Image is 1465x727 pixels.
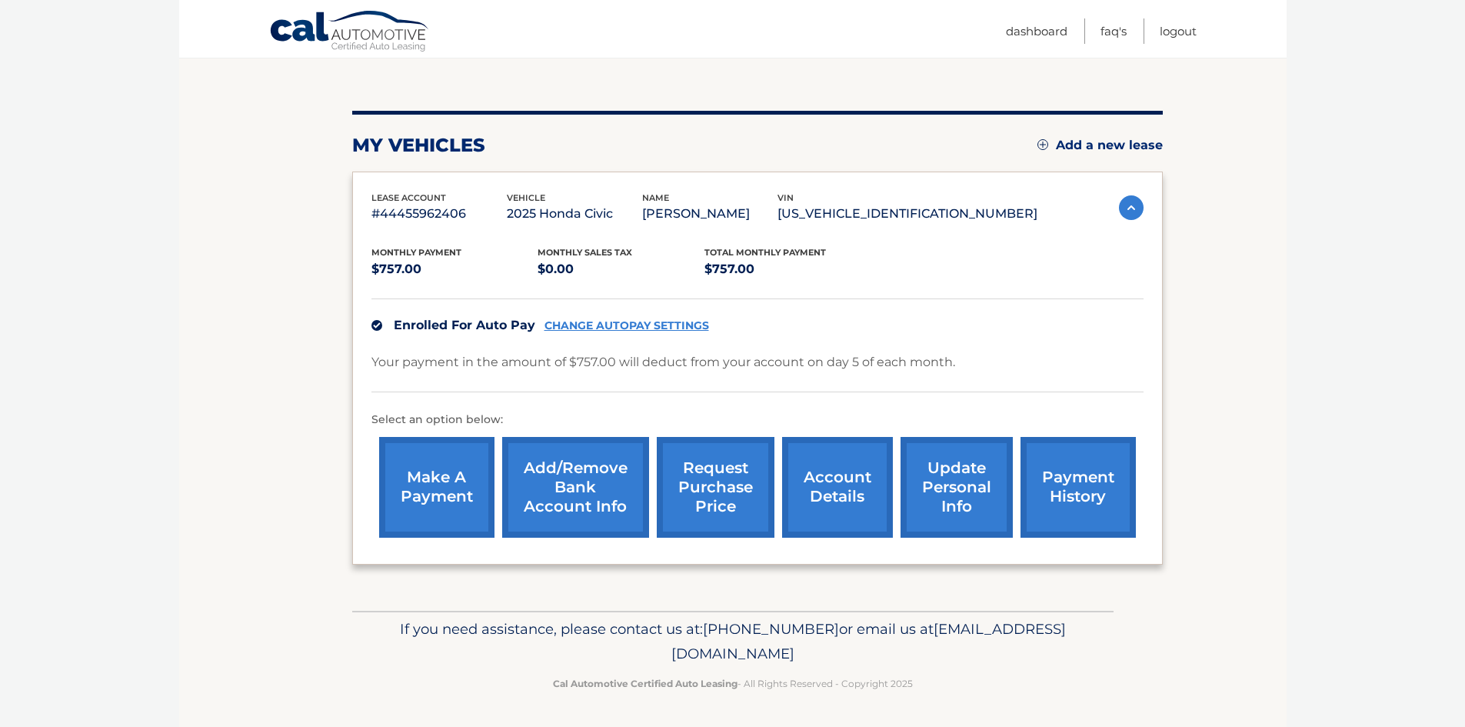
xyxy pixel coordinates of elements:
[379,437,494,538] a: make a payment
[538,258,704,280] p: $0.00
[371,258,538,280] p: $757.00
[371,247,461,258] span: Monthly Payment
[352,134,485,157] h2: my vehicles
[782,437,893,538] a: account details
[1037,138,1163,153] a: Add a new lease
[553,678,737,689] strong: Cal Automotive Certified Auto Leasing
[901,437,1013,538] a: update personal info
[371,203,507,225] p: #44455962406
[538,247,632,258] span: Monthly sales Tax
[642,192,669,203] span: name
[703,620,839,638] span: [PHONE_NUMBER]
[704,247,826,258] span: Total Monthly Payment
[777,192,794,203] span: vin
[1119,195,1144,220] img: accordion-active.svg
[657,437,774,538] a: request purchase price
[362,617,1104,666] p: If you need assistance, please contact us at: or email us at
[704,258,871,280] p: $757.00
[507,203,642,225] p: 2025 Honda Civic
[1160,18,1197,44] a: Logout
[371,352,955,373] p: Your payment in the amount of $757.00 will deduct from your account on day 5 of each month.
[371,192,446,203] span: lease account
[371,320,382,331] img: check.svg
[1021,437,1136,538] a: payment history
[362,675,1104,692] p: - All Rights Reserved - Copyright 2025
[371,411,1144,429] p: Select an option below:
[1037,139,1048,150] img: add.svg
[544,319,709,332] a: CHANGE AUTOPAY SETTINGS
[502,437,649,538] a: Add/Remove bank account info
[1100,18,1127,44] a: FAQ's
[1006,18,1067,44] a: Dashboard
[777,203,1037,225] p: [US_VEHICLE_IDENTIFICATION_NUMBER]
[394,318,535,332] span: Enrolled For Auto Pay
[507,192,545,203] span: vehicle
[642,203,777,225] p: [PERSON_NAME]
[269,10,431,55] a: Cal Automotive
